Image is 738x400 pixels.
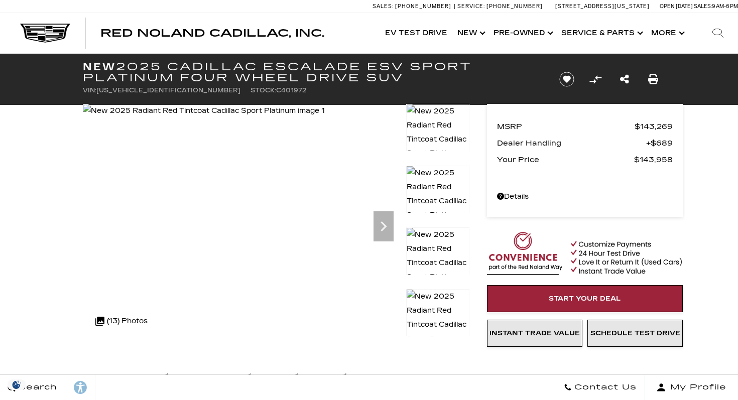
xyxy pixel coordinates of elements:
[497,119,673,134] a: MSRP $143,269
[487,285,683,312] a: Start Your Deal
[83,61,542,83] h1: 2025 Cadillac Escalade ESV Sport Platinum Four Wheel Drive SUV
[660,3,693,10] span: Open [DATE]
[395,3,451,10] span: [PHONE_NUMBER]
[635,119,673,134] span: $143,269
[634,153,673,167] span: $143,958
[497,190,673,204] a: Details
[556,71,578,87] button: Save vehicle
[406,227,469,299] img: New 2025 Radiant Red Tintcoat Cadillac Sport Platinum image 3
[374,211,394,241] div: Next
[5,379,28,390] section: Click to Open Cookie Consent Modal
[694,3,712,10] span: Sales:
[588,72,603,87] button: Compare Vehicle
[572,380,637,394] span: Contact Us
[373,4,454,9] a: Sales: [PHONE_NUMBER]
[90,309,153,333] div: (13) Photos
[83,87,96,94] span: VIN:
[590,329,680,337] span: Schedule Test Drive
[646,136,673,150] span: $689
[20,24,70,43] img: Cadillac Dark Logo with Cadillac White Text
[645,375,738,400] button: Open user profile menu
[648,72,658,86] a: Print this New 2025 Cadillac Escalade ESV Sport Platinum Four Wheel Drive SUV
[406,104,469,175] img: New 2025 Radiant Red Tintcoat Cadillac Sport Platinum image 1
[666,380,726,394] span: My Profile
[83,61,116,73] strong: New
[497,136,646,150] span: Dealer Handling
[276,87,306,94] span: C401972
[549,295,621,303] span: Start Your Deal
[452,13,488,53] a: New
[251,87,276,94] span: Stock:
[406,166,469,237] img: New 2025 Radiant Red Tintcoat Cadillac Sport Platinum image 2
[497,136,673,150] a: Dealer Handling $689
[380,13,452,53] a: EV Test Drive
[96,87,240,94] span: [US_VEHICLE_IDENTIFICATION_NUMBER]
[646,13,688,53] button: More
[373,3,394,10] span: Sales:
[83,104,325,118] img: New 2025 Radiant Red Tintcoat Cadillac Sport Platinum image 1
[497,153,634,167] span: Your Price
[556,13,646,53] a: Service & Parts
[100,27,324,39] span: Red Noland Cadillac, Inc.
[587,320,683,347] a: Schedule Test Drive
[5,379,28,390] img: Opt-Out Icon
[497,119,635,134] span: MSRP
[489,329,580,337] span: Instant Trade Value
[16,380,57,394] span: Search
[487,320,582,347] a: Instant Trade Value
[406,289,469,360] img: New 2025 Radiant Red Tintcoat Cadillac Sport Platinum image 4
[555,3,650,10] a: [STREET_ADDRESS][US_STATE]
[486,3,543,10] span: [PHONE_NUMBER]
[457,3,485,10] span: Service:
[454,4,545,9] a: Service: [PHONE_NUMBER]
[497,153,673,167] a: Your Price $143,958
[620,72,629,86] a: Share this New 2025 Cadillac Escalade ESV Sport Platinum Four Wheel Drive SUV
[100,28,324,38] a: Red Noland Cadillac, Inc.
[488,13,556,53] a: Pre-Owned
[556,375,645,400] a: Contact Us
[712,3,738,10] span: 9 AM-6 PM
